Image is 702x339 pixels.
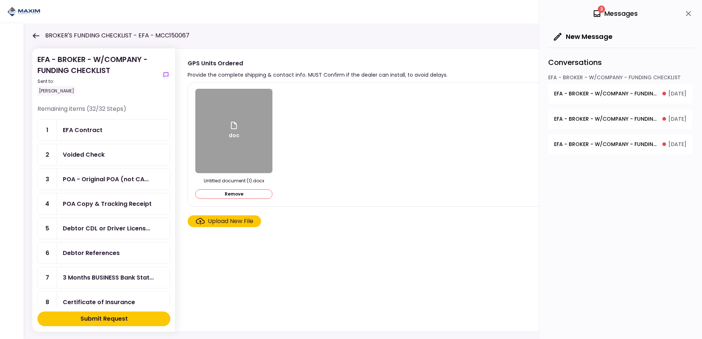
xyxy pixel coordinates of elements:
[37,78,159,85] div: Sent to:
[38,193,57,214] div: 4
[208,217,253,226] div: Upload New File
[37,242,170,264] a: 6Debtor References
[63,150,105,159] div: Voided Check
[548,135,692,154] button: open-conversation
[38,218,57,239] div: 5
[682,7,695,20] button: close
[195,189,272,199] button: Remove
[37,311,170,326] button: Submit Request
[37,105,170,119] div: Remaining items (32/32 Steps)
[195,178,272,184] div: Untitled document (1).docx
[38,243,57,263] div: 6
[162,70,170,79] button: show-messages
[38,267,57,288] div: 7
[548,74,692,84] div: EFA - BROKER - W/COMPANY - FUNDING CHECKLIST
[45,31,189,40] h1: BROKER'S FUNDING CHECKLIST - EFA - MCC150067
[63,224,150,233] div: Debtor CDL or Driver License
[668,115,687,123] span: [DATE]
[37,168,170,190] a: 3POA - Original POA (not CA or GA) (Received in house)
[38,120,57,141] div: 1
[37,193,170,215] a: 4POA Copy & Tracking Receipt
[593,8,638,19] div: Messages
[63,175,149,184] div: POA - Original POA (not CA or GA) (Received in house)
[37,119,170,141] a: 1EFA Contract
[554,141,657,148] span: EFA - BROKER - W/COMPANY - FUNDING CHECKLIST - Proof of Company FEIN
[548,27,618,46] button: New Message
[80,314,128,323] div: Submit Request
[598,6,605,13] span: 3
[37,267,170,288] a: 73 Months BUSINESS Bank Statements
[63,248,120,258] div: Debtor References
[63,298,135,307] div: Certificate of Insurance
[175,48,687,332] div: GPS Units OrderedProvide the complete shipping & contact info. MUST Confirm if the dealer can ins...
[63,273,154,282] div: 3 Months BUSINESS Bank Statements
[229,121,239,141] div: doc
[668,141,687,148] span: [DATE]
[37,291,170,313] a: 8Certificate of Insurance
[37,144,170,165] a: 2Voided Check
[548,48,695,74] div: Conversations
[38,292,57,313] div: 8
[63,199,152,208] div: POA Copy & Tracking Receipt
[38,169,57,190] div: 3
[554,115,657,123] span: EFA - BROKER - W/COMPANY - FUNDING CHECKLIST - Dealer's Final Invoice
[548,84,692,103] button: open-conversation
[37,86,76,96] div: [PERSON_NAME]
[38,144,57,165] div: 2
[7,6,40,17] img: Partner icon
[548,109,692,129] button: open-conversation
[63,125,102,135] div: EFA Contract
[188,59,448,68] div: GPS Units Ordered
[37,218,170,239] a: 5Debtor CDL or Driver License
[188,215,261,227] span: Click here to upload the required document
[554,90,657,98] span: EFA - BROKER - W/COMPANY - FUNDING CHECKLIST - Company Articles
[37,54,159,96] div: EFA - BROKER - W/COMPANY - FUNDING CHECKLIST
[668,90,687,98] span: [DATE]
[188,70,448,79] div: Provide the complete shipping & contact info. MUST Confirm if the dealer can install, to avoid de...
